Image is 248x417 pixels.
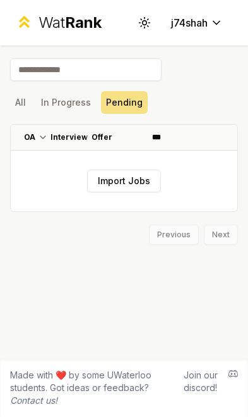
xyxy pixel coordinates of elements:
[10,369,174,407] span: Made with ❤️ by some UWaterloo students. Got ideas or feedback?
[38,13,102,33] div: Wat
[36,91,96,114] button: In Progress
[15,13,102,33] a: WatRank
[184,369,218,407] div: Join our discord!
[161,11,233,34] button: j74shah
[101,91,148,114] button: Pending
[10,91,31,114] button: All
[10,395,57,406] a: Contact us!
[92,132,112,142] p: Offer
[65,13,102,32] span: Rank
[87,170,161,192] button: Import Jobs
[171,15,208,30] span: j74shah
[50,132,88,142] p: Interview
[24,132,35,142] p: OA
